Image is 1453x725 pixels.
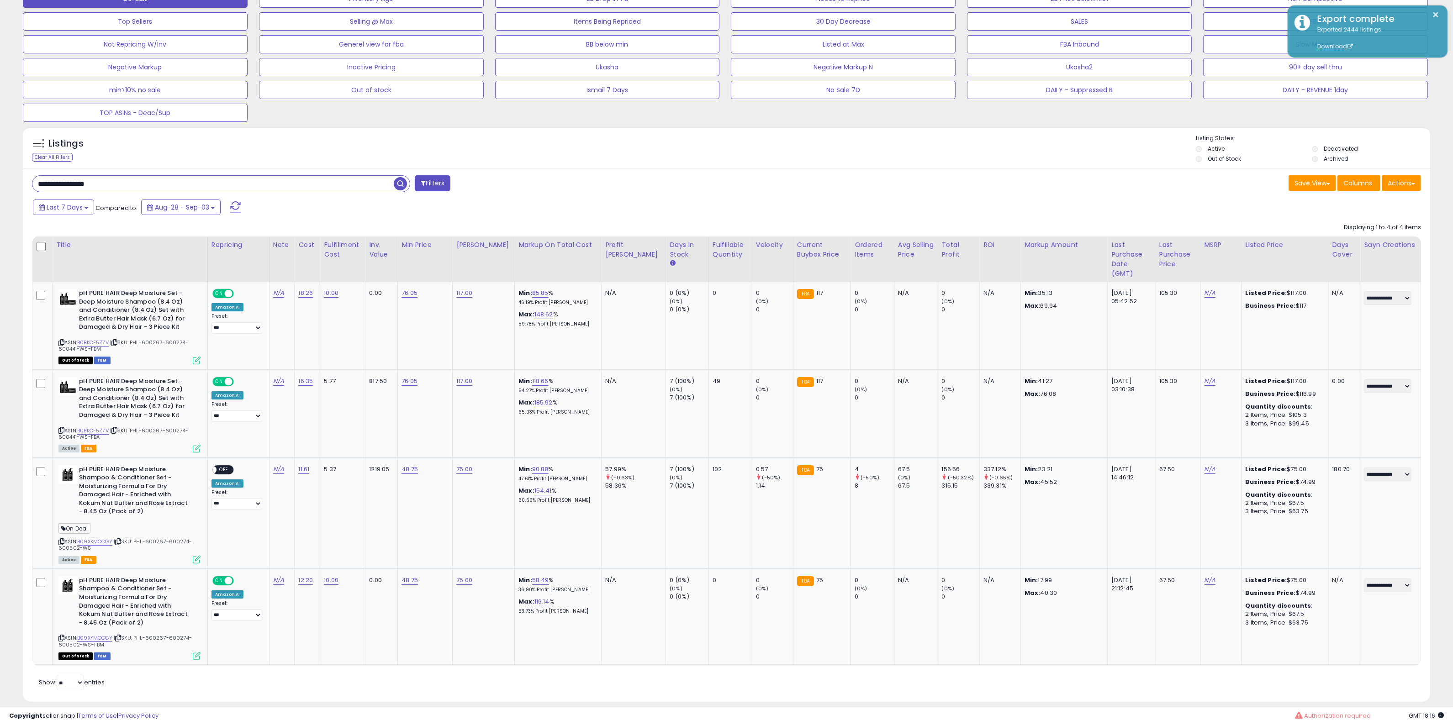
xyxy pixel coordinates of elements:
div: 0 [756,394,793,402]
b: Business Price: [1246,389,1296,398]
b: Max: [518,310,534,319]
div: Displaying 1 to 4 of 4 items [1344,223,1421,232]
a: 154.41 [534,486,552,495]
div: 102 [713,465,745,473]
small: FBA [797,289,814,299]
div: ASIN: [58,465,201,562]
b: Listed Price: [1246,289,1287,297]
b: Min: [518,289,532,297]
small: (0%) [942,585,955,592]
th: The percentage added to the cost of goods (COGS) that forms the calculator for Min & Max prices. [515,236,602,282]
div: 67.50 [1159,576,1194,584]
div: % [518,465,594,482]
div: 0 [756,377,793,385]
div: 0.57 [756,465,793,473]
div: 58.36% [605,482,666,490]
span: 75 [816,576,823,584]
div: 0 (0%) [670,576,708,584]
small: (0%) [855,585,867,592]
a: Privacy Policy [118,711,159,720]
small: (0%) [942,298,955,305]
div: 67.5 [898,482,938,490]
span: OFF [232,378,247,385]
img: 316yz8LO3GL._SL40_.jpg [58,465,77,483]
button: DAILY - Suppressed B [967,81,1192,99]
span: FBA [81,556,96,564]
div: 0 [756,289,793,297]
button: Generel view for fba [259,35,484,53]
a: B0BKCF5Z7V [77,427,109,435]
p: Listing States: [1196,134,1430,143]
button: Not Repricing W/Inv [23,35,248,53]
strong: Min: [1025,377,1038,385]
small: (-0.63%) [611,474,634,481]
button: Save View [1289,175,1336,191]
div: $74.99 [1246,589,1321,597]
div: Avg Selling Price [898,240,934,259]
p: 40.30 [1025,589,1100,597]
a: 16.35 [298,377,313,386]
div: 8 [855,482,894,490]
div: % [518,399,594,415]
p: 35.13 [1025,289,1100,297]
small: (0%) [670,474,682,481]
small: (0%) [942,386,955,393]
div: 3 Items, Price: $99.45 [1246,420,1321,428]
span: All listings that are currently out of stock and unavailable for purchase on Amazon [58,357,93,364]
div: 0 [855,289,894,297]
button: BB below min [495,35,720,53]
div: 5.77 [324,377,358,385]
a: 116.14 [534,597,549,606]
div: : [1246,403,1321,411]
button: DAILY - REVENUE 1day [1203,81,1428,99]
b: pH PURE HAIR Deep Moisture Set - Deep Moisture Shampoo (8.4 Oz) and Conditioner (8.4 Oz) Set with... [79,289,190,334]
div: ROI [983,240,1017,250]
div: Fulfillable Quantity [713,240,748,259]
p: 46.19% Profit [PERSON_NAME] [518,299,594,306]
button: Filters [415,175,450,191]
div: Listed Price [1246,240,1325,250]
h5: Listings [48,137,84,150]
div: 4 [855,465,894,473]
div: % [518,576,594,593]
span: OFF [232,577,247,584]
a: B0BKCF5Z7V [77,339,109,347]
b: pH PURE HAIR Deep Moisture Set - Deep Moisture Shampoo (8.4 Oz) and Conditioner (8.4 Oz) Set with... [79,377,190,422]
p: 23.21 [1025,465,1100,473]
button: FBA Inbound [967,35,1192,53]
div: Ordered Items [855,240,890,259]
button: FBA [1203,12,1428,31]
a: 148.62 [534,310,553,319]
b: Max: [518,398,534,407]
div: 0 [756,305,793,314]
span: All listings currently available for purchase on Amazon [58,445,79,452]
div: 0 [855,305,894,314]
span: FBM [94,357,111,364]
div: Amazon AI [211,391,243,399]
span: FBA [81,445,96,452]
a: 185.92 [534,398,553,407]
div: Current Buybox Price [797,240,847,259]
small: (0%) [756,585,769,592]
div: Velocity [756,240,789,250]
div: 0 [942,289,980,297]
div: Min Price [402,240,449,250]
a: Terms of Use [78,711,117,720]
b: Min: [518,576,532,584]
div: 2 Items, Price: $105.3 [1246,411,1321,419]
div: 180.70 [1332,465,1353,473]
label: Deactivated [1324,145,1358,152]
div: 7 (100%) [670,394,708,402]
div: 67.50 [1159,465,1194,473]
div: 7 (100%) [670,482,708,490]
div: Sayn Creations [1364,240,1417,250]
p: 69.94 [1025,302,1100,310]
span: | SKU: PHL-600267-600274-600441-WS-FBA [58,427,188,441]
p: 41.27 [1025,377,1100,385]
div: 0.00 [369,576,391,584]
div: Amazon AI [211,479,243,488]
div: $116.99 [1246,390,1321,398]
strong: Max: [1025,588,1041,597]
p: 76.08 [1025,390,1100,398]
div: N/A [605,576,659,584]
